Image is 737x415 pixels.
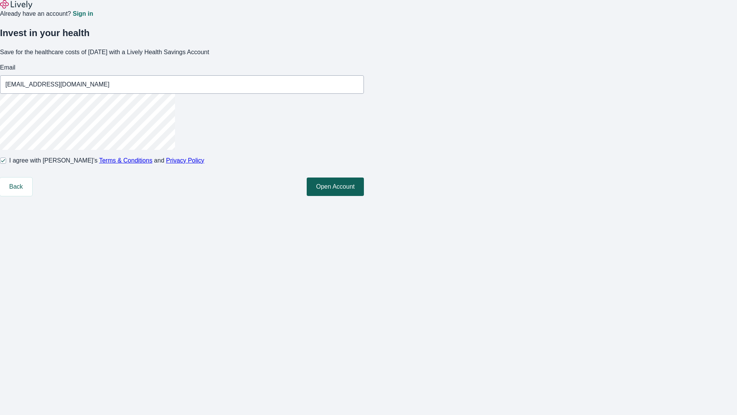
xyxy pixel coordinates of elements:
[307,178,364,196] button: Open Account
[73,11,93,17] a: Sign in
[9,156,204,165] span: I agree with [PERSON_NAME]’s and
[99,157,152,164] a: Terms & Conditions
[166,157,205,164] a: Privacy Policy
